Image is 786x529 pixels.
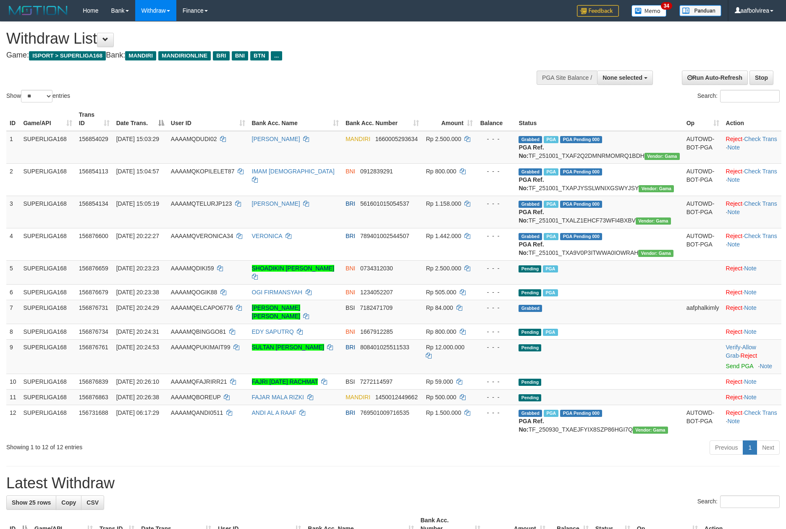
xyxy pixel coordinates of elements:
[346,378,355,385] span: BSI
[252,289,302,296] a: OGI FIRMANSYAH
[116,344,159,351] span: [DATE] 20:24:53
[519,379,541,386] span: Pending
[76,107,113,131] th: Trans ID: activate to sort column ascending
[6,90,70,102] label: Show entries
[519,201,542,208] span: Grabbed
[171,304,233,311] span: AAAAMQELCAPO6776
[29,51,106,60] span: ISPORT > SUPERLIGA168
[744,289,757,296] a: Note
[20,284,75,300] td: SUPERLIGA168
[638,250,673,257] span: Vendor URL: https://trx31.1velocity.biz
[79,409,108,416] span: 156731688
[727,418,740,424] a: Note
[661,2,672,10] span: 34
[346,394,370,401] span: MANDIRI
[346,168,355,175] span: BNI
[726,344,741,351] a: Verify
[6,300,20,324] td: 7
[682,71,748,85] a: Run Auto-Refresh
[116,265,159,272] span: [DATE] 20:23:23
[519,144,544,159] b: PGA Ref. No:
[6,475,780,492] h1: Latest Withdraw
[744,328,757,335] a: Note
[346,328,355,335] span: BNI
[252,200,300,207] a: [PERSON_NAME]
[515,196,683,228] td: TF_251001_TXALZ1EHCF73WFI4BXBV
[171,328,226,335] span: AAAAMQBINGGO81
[6,339,20,374] td: 9
[479,327,512,336] div: - - -
[726,328,743,335] a: Reject
[79,378,108,385] span: 156876839
[560,136,602,143] span: PGA Pending
[116,328,159,335] span: [DATE] 20:24:31
[252,394,304,401] a: FAJAR MALA RIZKI
[519,209,544,224] b: PGA Ref. No:
[426,265,461,272] span: Rp 2.500.000
[720,90,780,102] input: Search:
[723,324,781,339] td: ·
[683,300,723,324] td: aafphalkimly
[744,378,757,385] a: Note
[20,389,75,405] td: SUPERLIGA168
[479,135,512,143] div: - - -
[360,344,409,351] span: Copy 808401025511533 to clipboard
[426,200,461,207] span: Rp 1.158.000
[519,289,541,296] span: Pending
[727,144,740,151] a: Note
[346,233,355,239] span: BRI
[79,328,108,335] span: 156876734
[479,199,512,208] div: - - -
[723,196,781,228] td: · ·
[6,374,20,389] td: 10
[116,200,159,207] span: [DATE] 15:05:19
[61,499,76,506] span: Copy
[252,265,334,272] a: SHOADIKIN [PERSON_NAME]
[252,168,335,175] a: IMAM [DEMOGRAPHIC_DATA]
[479,409,512,417] div: - - -
[20,196,75,228] td: SUPERLIGA168
[426,168,456,175] span: Rp 800.000
[12,499,51,506] span: Show 25 rows
[426,328,456,335] span: Rp 800.000
[168,107,249,131] th: User ID: activate to sort column ascending
[560,168,602,175] span: PGA Pending
[726,289,743,296] a: Reject
[249,107,342,131] th: Bank Acc. Name: activate to sort column ascending
[252,233,282,239] a: VERONICA
[171,289,217,296] span: AAAAMQOGIK88
[645,153,680,160] span: Vendor URL: https://trx31.1velocity.biz
[744,136,777,142] a: Check Trans
[519,168,542,175] span: Grabbed
[723,163,781,196] td: · ·
[232,51,248,60] span: BNI
[21,90,52,102] select: Showentries
[603,74,642,81] span: None selected
[422,107,476,131] th: Amount: activate to sort column ascending
[743,440,757,455] a: 1
[479,343,512,351] div: - - -
[116,394,159,401] span: [DATE] 20:26:38
[723,131,781,164] td: · ·
[720,495,780,508] input: Search:
[631,5,667,17] img: Button%20Memo.svg
[426,289,456,296] span: Rp 505.000
[116,136,159,142] span: [DATE] 15:03:29
[726,168,743,175] a: Reject
[519,305,542,312] span: Grabbed
[116,289,159,296] span: [DATE] 20:23:38
[360,289,393,296] span: Copy 1234052207 to clipboard
[479,393,512,401] div: - - -
[6,260,20,284] td: 5
[79,233,108,239] span: 156876600
[79,265,108,272] span: 156876659
[723,339,781,374] td: · ·
[116,304,159,311] span: [DATE] 20:24:29
[6,163,20,196] td: 2
[519,136,542,143] span: Grabbed
[20,300,75,324] td: SUPERLIGA168
[426,394,456,401] span: Rp 500.000
[20,374,75,389] td: SUPERLIGA168
[79,344,108,351] span: 156876761
[726,265,743,272] a: Reject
